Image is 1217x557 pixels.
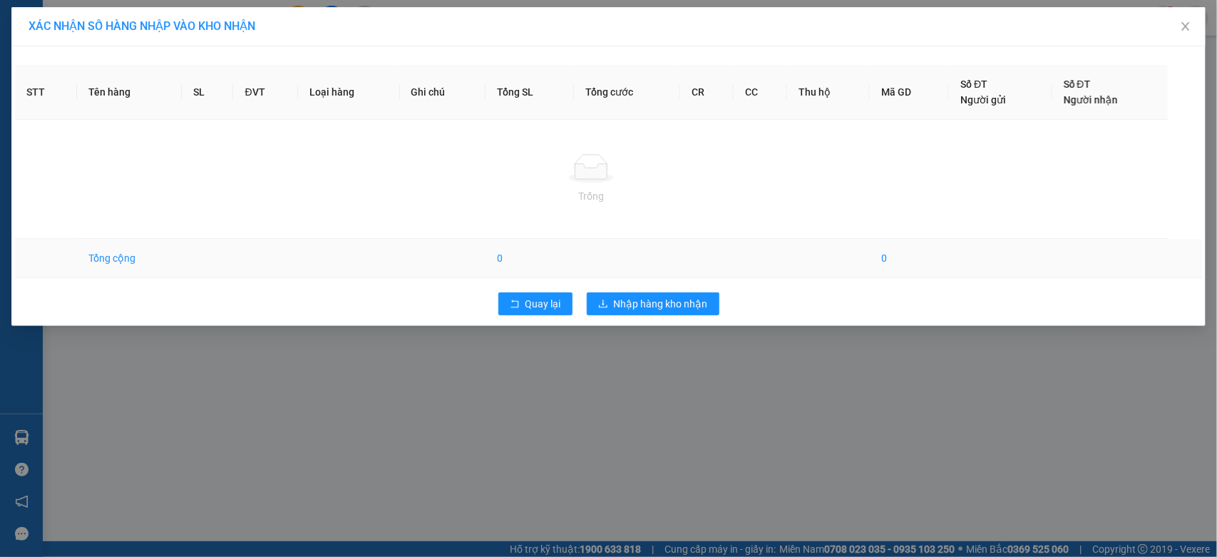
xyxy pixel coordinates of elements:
[598,299,608,310] span: download
[510,299,520,310] span: rollback
[498,292,572,315] button: rollbackQuay lại
[960,78,987,90] span: Số ĐT
[486,65,575,120] th: Tổng SL
[7,43,36,85] img: logo
[587,292,719,315] button: downloadNhập hàng kho nhận
[1166,7,1206,47] button: Close
[1064,94,1118,106] span: Người nhận
[870,239,949,278] td: 0
[787,65,870,120] th: Thu hộ
[1064,78,1091,90] span: Số ĐT
[614,296,708,312] span: Nhập hàng kho nhận
[15,65,77,120] th: STT
[870,65,949,120] th: Mã GD
[298,65,400,120] th: Loại hàng
[233,65,297,120] th: ĐVT
[680,65,734,120] th: CR
[77,65,182,120] th: Tên hàng
[734,65,787,120] th: CC
[38,25,133,89] span: E11, Đường số 8, Khu dân cư Nông [GEOGRAPHIC_DATA], Kv.[GEOGRAPHIC_DATA], [GEOGRAPHIC_DATA]
[38,91,81,102] span: 1900 8181
[1180,21,1191,32] span: close
[960,94,1006,106] span: Người gửi
[182,65,233,120] th: SL
[38,9,125,23] span: [PERSON_NAME]
[525,296,561,312] span: Quay lại
[26,188,1156,204] div: Trống
[574,65,680,120] th: Tổng cước
[29,19,255,33] span: XÁC NHẬN SỐ HÀNG NHẬP VÀO KHO NHẬN
[77,239,182,278] td: Tổng cộng
[486,239,575,278] td: 0
[400,65,486,120] th: Ghi chú
[137,53,282,73] span: GỬI KHÁCH HÀNG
